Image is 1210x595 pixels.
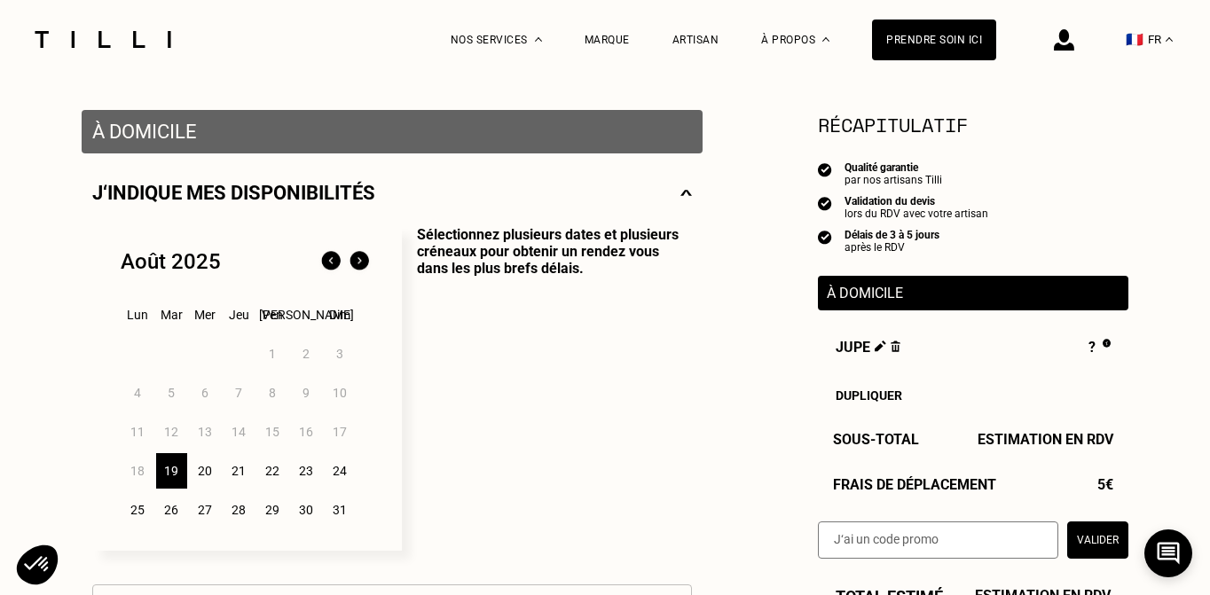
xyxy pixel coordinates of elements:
[845,229,939,241] div: Délais de 3 à 5 jours
[818,195,832,211] img: icon list info
[872,20,996,60] a: Prendre soin ici
[121,249,221,274] div: Août 2025
[1067,521,1128,559] button: Valider
[1054,29,1074,51] img: icône connexion
[291,492,322,528] div: 30
[818,161,832,177] img: icon list info
[836,339,900,358] span: Jupe
[1126,31,1143,48] span: 🇫🇷
[845,207,988,220] div: lors du RDV avec votre artisan
[845,241,939,254] div: après le RDV
[818,521,1058,559] input: J‘ai un code promo
[156,492,187,528] div: 26
[680,182,692,204] img: svg+xml;base64,PHN2ZyBmaWxsPSJub25lIiBoZWlnaHQ9IjE0IiB2aWV3Qm94PSIwIDAgMjggMTQiIHdpZHRoPSIyOCIgeG...
[891,341,900,352] img: Supprimer
[92,121,692,143] p: À domicile
[845,161,942,174] div: Qualité garantie
[28,31,177,48] img: Logo du service de couturière Tilli
[535,37,542,42] img: Menu déroulant
[402,226,692,551] p: Sélectionnez plusieurs dates et plusieurs créneaux pour obtenir un rendez vous dans les plus bref...
[818,110,1128,139] section: Récapitulatif
[1166,37,1173,42] img: menu déroulant
[1103,339,1111,348] img: Pourquoi le prix est indéfini ?
[818,229,832,245] img: icon list info
[1088,339,1111,358] div: ?
[257,453,288,489] div: 22
[978,431,1113,448] span: Estimation en RDV
[822,37,829,42] img: Menu déroulant à propos
[875,341,886,352] img: Éditer
[672,34,719,46] a: Artisan
[92,182,375,204] p: J‘indique mes disponibilités
[224,453,255,489] div: 21
[224,492,255,528] div: 28
[836,388,1111,403] div: Dupliquer
[190,492,221,528] div: 27
[325,453,356,489] div: 24
[257,492,288,528] div: 29
[845,195,988,207] div: Validation du devis
[291,453,322,489] div: 23
[325,492,356,528] div: 31
[845,174,942,186] div: par nos artisans Tilli
[122,492,153,528] div: 25
[317,247,345,276] img: Mois précédent
[345,247,373,276] img: Mois suivant
[190,453,221,489] div: 20
[827,285,1120,301] p: À domicile
[818,476,1128,493] div: Frais de déplacement
[156,453,187,489] div: 19
[818,431,1128,448] div: Sous-Total
[585,34,630,46] a: Marque
[1097,476,1113,493] span: 5€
